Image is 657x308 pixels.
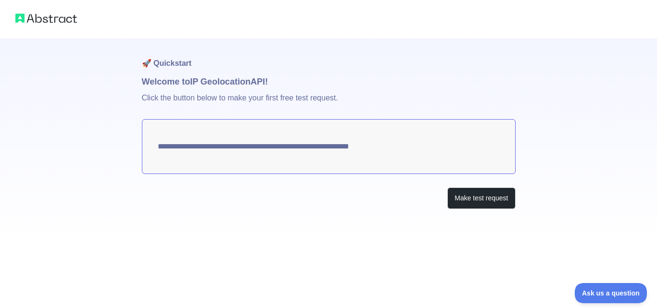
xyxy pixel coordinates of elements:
[142,88,516,119] p: Click the button below to make your first free test request.
[575,283,647,303] iframe: Toggle Customer Support
[15,12,77,25] img: Abstract logo
[142,38,516,75] h1: 🚀 Quickstart
[447,187,515,209] button: Make test request
[142,75,516,88] h1: Welcome to IP Geolocation API!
